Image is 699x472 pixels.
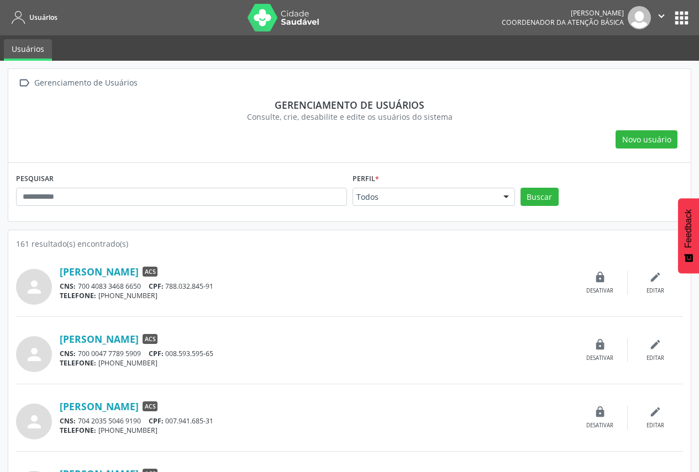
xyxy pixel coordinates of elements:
[24,277,44,297] i: person
[60,426,96,435] span: TELEFONE:
[149,416,164,426] span: CPF:
[143,401,157,411] span: ACS
[684,209,693,248] span: Feedback
[628,6,651,29] img: img
[16,75,139,91] a:  Gerenciamento de Usuários
[16,238,683,250] div: 161 resultado(s) encontrado(s)
[60,291,572,300] div: [PHONE_NUMBER]
[647,354,664,362] div: Editar
[353,171,379,188] label: Perfil
[649,271,661,283] i: edit
[16,75,32,91] i: 
[586,422,613,429] div: Desativar
[678,198,699,273] button: Feedback - Mostrar pesquisa
[143,334,157,344] span: ACS
[586,354,613,362] div: Desativar
[649,406,661,418] i: edit
[60,416,76,426] span: CNS:
[647,422,664,429] div: Editar
[60,349,76,358] span: CNS:
[60,266,139,278] a: [PERSON_NAME]
[29,13,57,22] span: Usuários
[616,130,677,149] button: Novo usuário
[502,18,624,27] span: Coordenador da Atenção Básica
[143,267,157,277] span: ACS
[60,426,572,435] div: [PHONE_NUMBER]
[32,75,139,91] div: Gerenciamento de Usuários
[594,271,606,283] i: lock
[24,412,44,432] i: person
[149,282,164,291] span: CPF:
[649,338,661,351] i: edit
[24,111,675,123] div: Consulte, crie, desabilite e edite os usuários do sistema
[24,99,675,111] div: Gerenciamento de usuários
[60,282,572,291] div: 700 4083 3468 6650 788.032.845-91
[60,333,139,345] a: [PERSON_NAME]
[24,344,44,364] i: person
[647,287,664,295] div: Editar
[149,349,164,358] span: CPF:
[60,349,572,358] div: 700 0047 7789 5909 008.593.595-65
[8,8,57,26] a: Usuários
[60,358,96,368] span: TELEFONE:
[60,282,76,291] span: CNS:
[521,188,559,206] button: Buscar
[594,338,606,351] i: lock
[4,39,52,61] a: Usuários
[60,358,572,368] div: [PHONE_NUMBER]
[16,171,54,188] label: PESQUISAR
[60,416,572,426] div: 704 2035 5046 9190 007.941.685-31
[651,6,672,29] button: 
[594,406,606,418] i: lock
[672,8,691,28] button: apps
[586,287,613,295] div: Desativar
[356,192,492,203] span: Todos
[60,400,139,412] a: [PERSON_NAME]
[502,8,624,18] div: [PERSON_NAME]
[622,134,671,145] span: Novo usuário
[60,291,96,300] span: TELEFONE:
[655,10,668,22] i: 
